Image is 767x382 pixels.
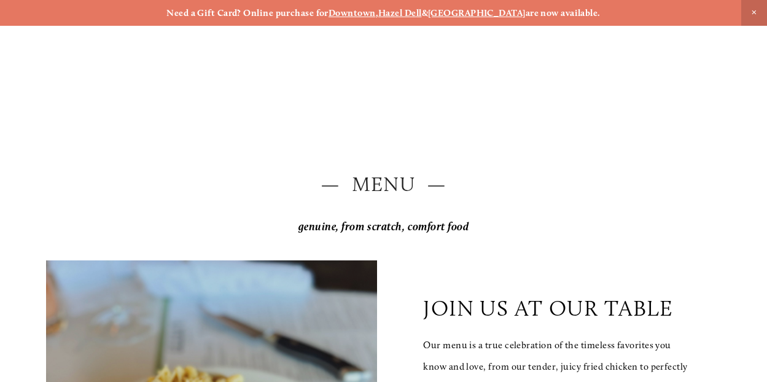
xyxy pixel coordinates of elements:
[298,220,469,233] em: genuine, from scratch, comfort food
[378,7,422,18] a: Hazel Dell
[423,295,674,321] p: join us at our table
[422,7,428,18] strong: &
[526,7,601,18] strong: are now available.
[428,7,526,18] a: [GEOGRAPHIC_DATA]
[166,7,329,18] strong: Need a Gift Card? Online purchase for
[329,7,376,18] a: Downtown
[376,7,378,18] strong: ,
[46,170,721,198] h2: — Menu —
